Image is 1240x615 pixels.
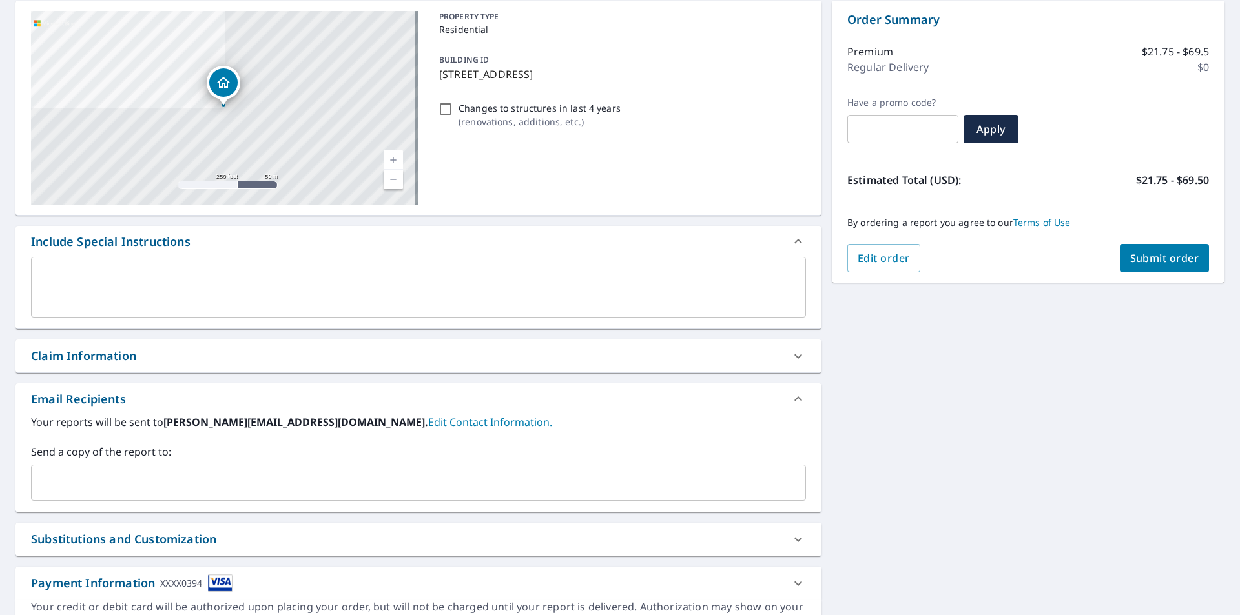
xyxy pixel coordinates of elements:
span: Submit order [1130,251,1199,265]
p: Regular Delivery [847,59,929,75]
div: XXXX0394 [160,574,202,592]
p: PROPERTY TYPE [439,11,801,23]
div: Claim Information [31,347,136,365]
p: $21.75 - $69.50 [1136,172,1209,188]
div: Email Recipients [31,390,126,408]
label: Send a copy of the report to: [31,444,806,459]
div: Payment InformationXXXX0394cardImage [15,567,821,600]
p: Changes to structures in last 4 years [459,101,621,115]
div: Claim Information [15,339,821,372]
div: Payment Information [31,574,232,592]
span: Apply [974,122,1008,136]
div: Email Recipients [15,383,821,414]
p: By ordering a report you agree to our [847,217,1209,228]
a: EditContactInfo [428,415,552,429]
button: Apply [964,115,1018,143]
label: Have a promo code? [847,97,958,108]
p: [STREET_ADDRESS] [439,66,801,82]
button: Edit order [847,244,920,272]
p: $21.75 - $69.5 [1142,44,1209,59]
span: Edit order [858,251,910,265]
b: [PERSON_NAME][EMAIL_ADDRESS][DOMAIN_NAME]. [163,415,428,429]
label: Your reports will be sent to [31,414,806,430]
p: BUILDING ID [439,54,489,65]
div: Include Special Instructions [15,226,821,257]
a: Terms of Use [1013,216,1071,228]
div: Substitutions and Customization [31,530,216,548]
p: Premium [847,44,893,59]
p: Estimated Total (USD): [847,172,1028,188]
p: Residential [439,23,801,36]
img: cardImage [208,574,232,592]
p: ( renovations, additions, etc. ) [459,115,621,128]
p: $0 [1197,59,1209,75]
div: Dropped pin, building 1, Residential property, 6 SHAMROCK TERR FREDERICTON NB E3B2S4 [207,66,240,106]
div: Include Special Instructions [31,233,191,250]
a: Current Level 17, Zoom Out [384,170,403,189]
button: Submit order [1120,244,1210,272]
div: Substitutions and Customization [15,523,821,556]
p: Order Summary [847,11,1209,28]
a: Current Level 17, Zoom In [384,150,403,170]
